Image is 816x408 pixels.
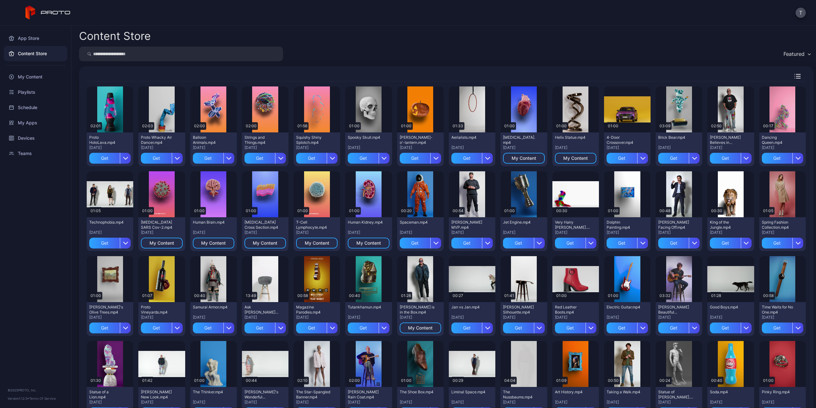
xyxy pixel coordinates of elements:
button: Get [710,153,751,164]
div: Taking a Walk.mp4 [607,389,642,395]
div: My Content [512,156,536,161]
button: Get [658,238,700,249]
div: Pinky Ring.mp4 [762,389,797,395]
button: Get [348,323,389,333]
button: T [796,8,806,18]
a: App Store [4,31,67,46]
div: [DATE] [503,315,544,320]
div: My Content [253,241,277,246]
div: My Content [563,156,588,161]
div: Aerialists.mp4 [451,135,486,140]
div: Proto HoloLava.mp4 [89,135,124,145]
div: Get [658,153,689,164]
div: [DATE] [762,230,803,235]
button: My Content [141,238,182,249]
div: Howie Mandel Believes in Proto.mp4 [710,135,745,145]
div: Dolphin Painting.mp4 [607,220,642,230]
div: [DATE] [89,145,131,150]
div: [DATE] [762,145,803,150]
div: Technophobia.mp4 [89,220,124,225]
button: Get [193,153,234,164]
div: Good Boys.mp4 [710,305,745,310]
div: Red Leather Boots.mp4 [555,305,590,315]
div: Get [244,153,275,164]
div: [DATE] [141,230,182,235]
div: [DATE] [503,230,544,235]
div: Dancing Queen.mp4 [762,135,797,145]
div: [DATE] [141,315,182,320]
button: My Content [244,238,286,249]
button: My Content [348,238,389,249]
button: Get [89,238,131,249]
button: Get [451,153,493,164]
div: © 2025 PROTO, Inc. [8,388,63,393]
button: My Content [400,323,441,333]
div: [DATE] [193,315,234,320]
div: Get [503,238,534,249]
span: Version 1.12.0 • [8,397,29,400]
div: [DATE] [89,315,131,320]
div: Get [296,323,327,333]
div: [DATE] [607,145,648,150]
div: [DATE] [762,315,803,320]
div: Samurai Armor.mp4 [193,305,228,310]
div: Get [555,238,586,249]
div: Helix Statue.mp4 [555,135,590,140]
button: Get [710,323,751,333]
div: [DATE] [296,230,338,235]
div: Jack-o'-lantern.mp4 [400,135,435,145]
button: Get [607,238,648,249]
div: Get [348,323,378,333]
div: Get [89,323,120,333]
div: Proto Whacky Air Dancer.mp4 [141,135,176,145]
button: Get [762,153,803,164]
div: Spaceman.mp4 [400,220,435,225]
div: [DATE] [607,400,648,405]
button: Get [141,153,182,164]
div: 4-Door Crossover.mp4 [607,135,642,145]
div: Human Heart.mp4 [503,135,538,145]
button: Get [451,238,493,249]
button: Get [400,153,441,164]
div: [DATE] [348,230,389,235]
button: Get [503,323,544,333]
div: [DATE] [244,315,286,320]
div: [DATE] [503,145,544,150]
div: My Content [408,325,433,330]
div: [DATE] [244,145,286,150]
div: Get [710,323,740,333]
div: [DATE] [193,400,234,405]
div: [DATE] [710,145,751,150]
div: [DATE] [296,400,338,405]
div: Albert Pujols MVP.mp4 [451,220,486,230]
button: Get [141,323,182,333]
div: [DATE] [89,400,131,405]
div: [DATE] [141,400,182,405]
div: Get [607,153,637,164]
div: Get [762,153,792,164]
div: [DATE] [193,230,234,235]
div: My Content [201,241,226,246]
button: Get [451,323,493,333]
div: Jan vs Jan.mp4 [451,305,486,310]
button: Get [658,153,700,164]
button: Get [296,323,338,333]
div: [DATE] [607,230,648,235]
div: Spring Fashion Collection.mp4 [762,220,797,230]
a: My Apps [4,115,67,130]
div: Brick Bear.mp4 [658,135,693,140]
button: Get [89,323,131,333]
button: Featured [780,47,813,61]
div: [DATE] [555,230,596,235]
div: Schedule [4,100,67,115]
button: Get [193,323,234,333]
button: Get [503,238,544,249]
div: [DATE] [658,145,700,150]
button: My Content [193,238,234,249]
div: Get [451,323,482,333]
div: Get [710,153,740,164]
div: [DATE] [658,400,700,405]
div: Get [451,153,482,164]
